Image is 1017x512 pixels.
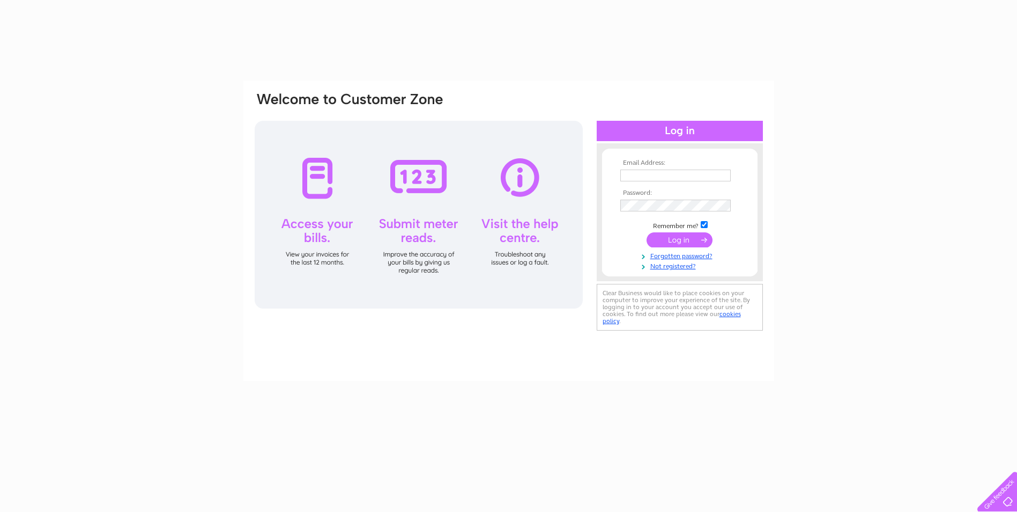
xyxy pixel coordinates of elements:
[647,232,712,247] input: Submit
[603,310,741,325] a: cookies policy
[618,159,742,167] th: Email Address:
[620,250,742,260] a: Forgotten password?
[620,260,742,270] a: Not registered?
[597,284,763,331] div: Clear Business would like to place cookies on your computer to improve your experience of the sit...
[618,220,742,230] td: Remember me?
[618,189,742,197] th: Password:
